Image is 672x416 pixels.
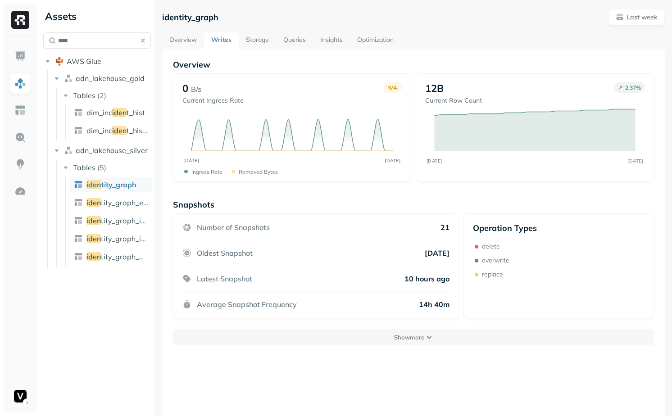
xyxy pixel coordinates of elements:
[70,249,152,264] a: identity_graph_with_van_id
[276,32,313,49] a: Queries
[162,32,204,49] a: Overview
[608,9,665,25] button: Last week
[86,216,101,225] span: iden
[55,57,64,66] img: root
[70,105,152,120] a: dim_incident_hist
[197,223,270,232] p: Number of Snapshots
[112,108,127,117] span: iden
[184,158,200,163] tspan: [DATE]
[394,333,424,342] p: Show more
[101,180,136,189] span: tity_graph
[473,223,537,233] p: Operation Types
[14,77,26,89] img: Assets
[627,158,643,163] tspan: [DATE]
[74,126,83,135] img: table
[74,252,83,261] img: table
[76,146,148,155] span: adn_lakehouse_silver
[97,163,106,172] p: ( 5 )
[52,143,151,158] button: adn_lakehouse_silver
[101,198,171,207] span: tity_graph_exploded
[127,108,145,117] span: t_hist
[74,198,83,207] img: table
[182,96,244,105] p: Current Ingress Rate
[625,84,641,91] p: 2.37 %
[404,274,450,283] p: 10 hours ago
[173,199,214,210] p: Snapshots
[52,71,151,86] button: adn_lakehouse_gold
[101,252,179,261] span: tity_graph_with_van_id
[74,180,83,189] img: table
[101,216,149,225] span: tity_graph_ids
[86,234,101,243] span: iden
[86,126,112,135] span: dim_inc
[14,131,26,143] img: Query Explorer
[385,158,401,163] tspan: [DATE]
[425,249,450,258] p: [DATE]
[14,104,26,116] img: Asset Explorer
[74,108,83,117] img: table
[173,329,654,345] button: Showmore
[43,9,151,23] div: Assets
[112,126,127,135] span: iden
[427,158,442,163] tspan: [DATE]
[67,57,101,66] span: AWS Glue
[86,252,101,261] span: iden
[86,108,112,117] span: dim_inc
[350,32,401,49] a: Optimization
[197,249,253,258] p: Oldest Snapshot
[86,180,101,189] span: iden
[197,300,297,309] p: Average Snapshot Frequency
[239,32,276,49] a: Storage
[173,59,654,70] p: Overview
[14,50,26,62] img: Dashboard
[61,160,152,175] button: Tables(5)
[73,91,95,100] span: Tables
[70,123,152,138] a: dim_incident_histf3593449bb20855d8e58927f2378b515970879a2
[191,84,201,95] p: B/s
[482,256,509,265] p: overwrite
[70,213,152,228] a: identity_graph_ids
[425,82,444,95] p: 12B
[419,300,450,309] p: 14h 40m
[70,195,152,210] a: identity_graph_exploded
[313,32,350,49] a: Insights
[73,163,95,172] span: Tables
[627,13,657,22] p: Last week
[64,74,73,83] img: namespace
[239,168,278,175] p: Removed bytes
[86,198,101,207] span: iden
[14,390,27,402] img: Voodoo
[387,84,397,91] p: N/A
[14,158,26,170] img: Insights
[70,177,152,192] a: identity_graph
[43,54,151,68] button: AWS Glue
[191,168,222,175] p: Ingress Rate
[482,242,500,251] p: delete
[76,74,145,83] span: adn_lakehouse_gold
[162,12,218,23] p: identity_graph
[64,146,73,155] img: namespace
[197,274,252,283] p: Latest Snapshot
[204,32,239,49] a: Writes
[70,231,152,246] a: identity_graph_ids_with_van_id
[74,216,83,225] img: table
[61,88,152,103] button: Tables(2)
[440,223,450,232] p: 21
[127,126,320,135] span: t_histf3593449bb20855d8e58927f2378b515970879a2
[101,234,193,243] span: tity_graph_ids_with_van_id
[182,82,188,95] p: 0
[14,185,26,197] img: Optimization
[74,234,83,243] img: table
[97,91,106,100] p: ( 2 )
[11,11,29,29] img: Ryft
[425,96,482,105] p: Current Row Count
[482,270,503,279] p: replace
